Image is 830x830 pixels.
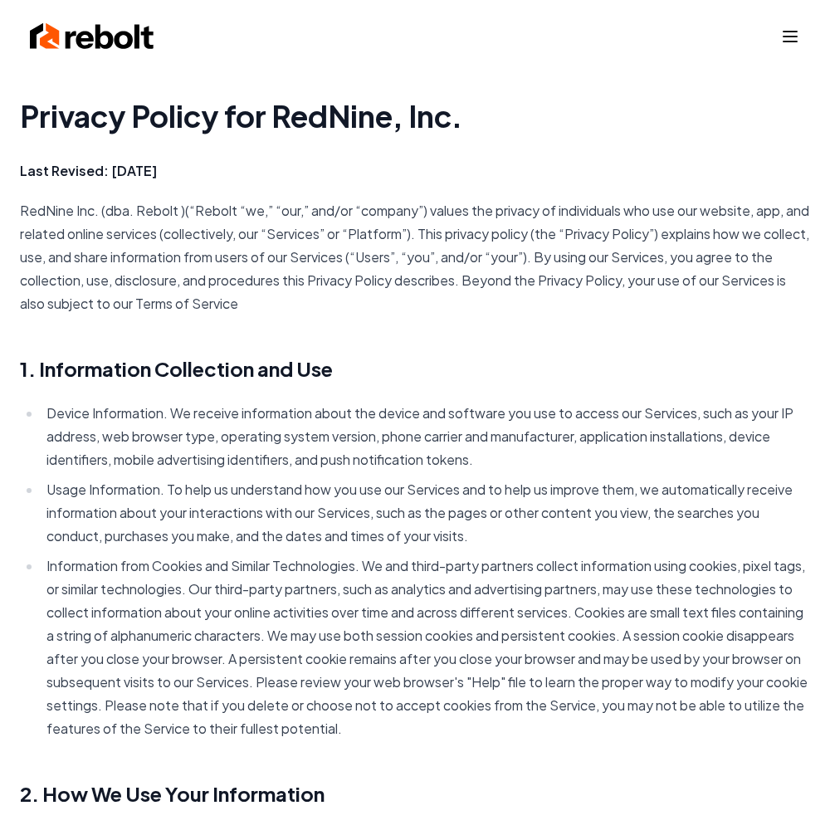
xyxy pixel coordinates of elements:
li: Usage Information. To help us understand how you use our Services and to help us improve them, we... [41,478,810,548]
p: RedNine Inc. (dba. Rebolt )(“Rebolt “we,” “our,” and/or “company”) values the privacy of individu... [20,199,810,315]
li: Device Information. We receive information about the device and software you use to access our Se... [41,402,810,471]
li: Information from Cookies and Similar Technologies. We and third-party partners collect informatio... [41,554,810,740]
h2: 2. How We Use Your Information [20,780,810,807]
button: Toggle mobile menu [780,27,800,46]
h2: 1. Information Collection and Use [20,355,810,382]
h1: Privacy Policy for RedNine, Inc. [20,100,810,133]
img: Rebolt Logo [30,20,154,53]
strong: Last Revised: [DATE] [20,162,157,179]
